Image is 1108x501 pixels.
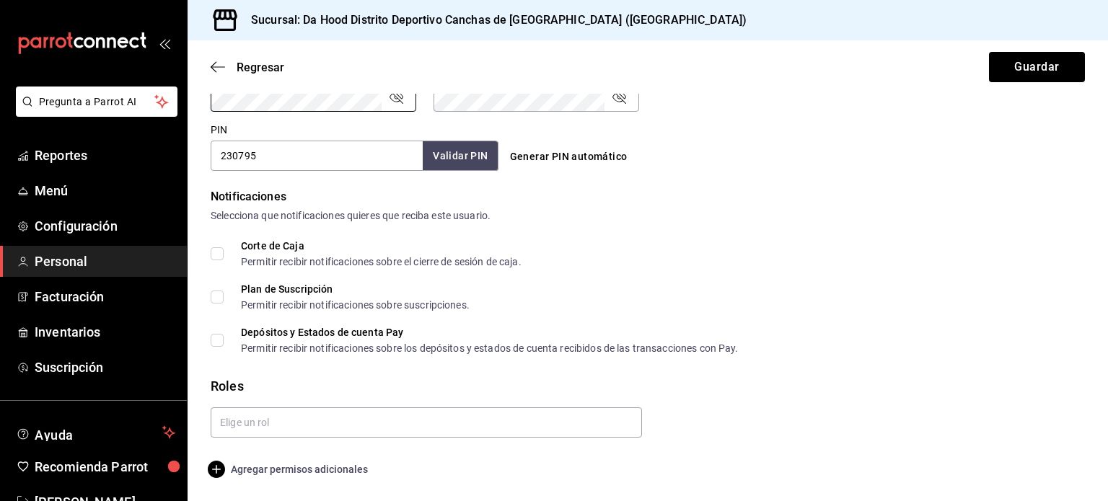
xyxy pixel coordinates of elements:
span: Regresar [237,61,284,74]
div: Permitir recibir notificaciones sobre los depósitos y estados de cuenta recibidos de las transacc... [241,343,739,353]
div: Roles [211,376,1085,396]
button: passwordField [387,88,405,105]
span: Recomienda Parrot [35,457,175,476]
div: Corte de Caja [241,241,522,251]
button: open_drawer_menu [159,37,170,49]
div: Permitir recibir notificaciones sobre el cierre de sesión de caja. [241,257,522,267]
div: Selecciona que notificaciones quieres que reciba este usuario. [211,208,1085,223]
span: Menú [35,181,175,200]
button: Pregunta a Parrot AI [16,87,177,117]
div: Notificaciones [211,188,1085,205]
button: Guardar [989,52,1085,82]
input: Elige un rol [211,407,642,438]
span: Facturación [35,287,175,306]
button: Generar PIN automático [504,143,633,170]
div: Permitir recibir notificaciones sobre suscripciones. [241,300,470,310]
span: Reportes [35,146,175,165]
span: Pregunta a Parrot AI [39,94,155,110]
span: Suscripción [35,358,175,377]
button: Regresar [211,61,284,74]
button: Agregar permisos adicionales [211,461,368,478]
button: Validar PIN [423,141,498,171]
span: Configuración [35,216,175,236]
h3: Sucursal: Da Hood Distrito Deportivo Canchas de [GEOGRAPHIC_DATA] ([GEOGRAPHIC_DATA]) [239,12,747,29]
span: Inventarios [35,322,175,342]
a: Pregunta a Parrot AI [10,105,177,120]
input: 3 a 6 dígitos [211,141,423,171]
div: Depósitos y Estados de cuenta Pay [241,327,739,337]
label: PIN [211,125,227,135]
span: Personal [35,252,175,271]
button: passwordField [610,88,628,105]
span: Ayuda [35,424,157,441]
div: Plan de Suscripción [241,284,470,294]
